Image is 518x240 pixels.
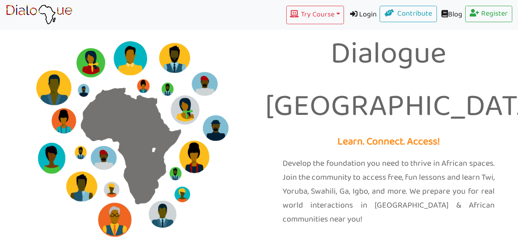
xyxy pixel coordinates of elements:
[265,133,512,151] p: Learn. Connect. Access!
[465,6,513,22] a: Register
[6,5,72,25] img: learn African language platform app
[265,29,512,133] p: Dialogue [GEOGRAPHIC_DATA]
[344,6,380,24] a: Login
[380,6,437,22] a: Contribute
[437,6,465,24] a: Blog
[283,157,495,226] p: Develop the foundation you need to thrive in African spaces. Join the community to access free, f...
[286,6,344,24] button: Try Course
